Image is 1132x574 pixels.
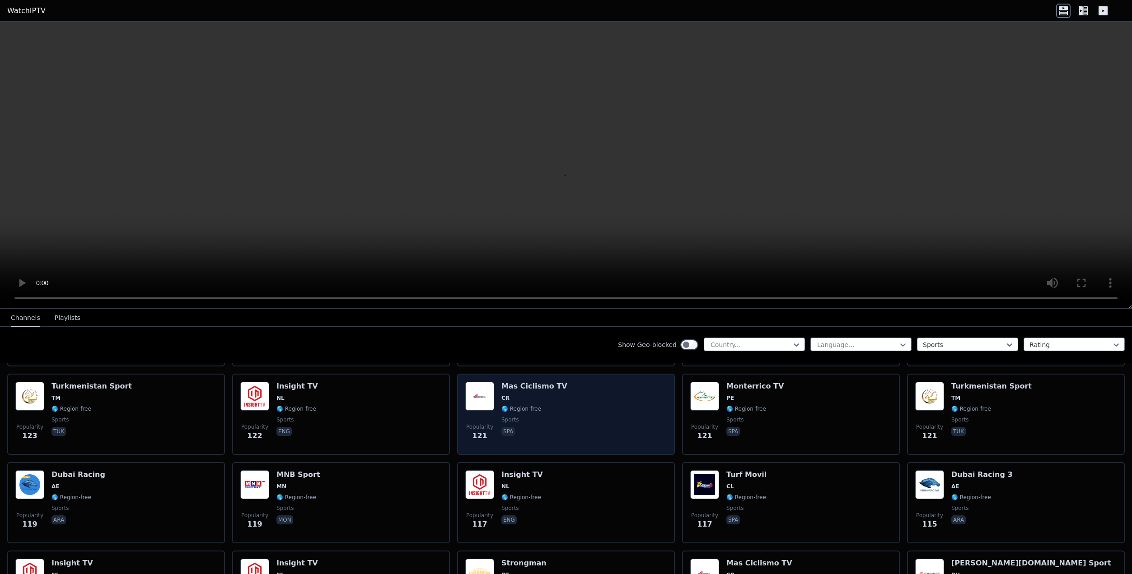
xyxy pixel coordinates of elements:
[51,559,93,568] h6: Insight TV
[51,382,132,391] h6: Turkmenistan Sport
[726,416,744,423] span: sports
[726,505,744,512] span: sports
[726,494,766,501] span: 🌎 Region-free
[916,512,943,519] span: Popularity
[276,427,292,436] p: eng
[16,512,43,519] span: Popularity
[501,515,517,524] p: eng
[501,505,519,512] span: sports
[951,505,968,512] span: sports
[690,470,719,499] img: Turf Movil
[51,427,66,436] p: tuk
[240,382,269,411] img: Insight TV
[7,5,46,16] a: WatchIPTV
[501,416,519,423] span: sports
[472,430,487,441] span: 121
[51,405,91,412] span: 🌎 Region-free
[247,519,262,530] span: 119
[951,483,959,490] span: AE
[466,512,493,519] span: Popularity
[951,559,1111,568] h6: [PERSON_NAME][DOMAIN_NAME] Sport
[951,394,960,402] span: TM
[465,382,494,411] img: Mas Ciclismo TV
[55,310,80,327] button: Playlists
[276,559,318,568] h6: Insight TV
[276,416,294,423] span: sports
[726,394,734,402] span: PE
[915,382,944,411] img: Turkmenistan Sport
[915,470,944,499] img: Dubai Racing 3
[240,470,269,499] img: MNB Sport
[276,515,293,524] p: mon
[726,405,766,412] span: 🌎 Region-free
[501,494,541,501] span: 🌎 Region-free
[501,394,510,402] span: CR
[276,405,316,412] span: 🌎 Region-free
[726,382,784,391] h6: Monterrico TV
[16,423,43,430] span: Popularity
[51,494,91,501] span: 🌎 Region-free
[51,515,66,524] p: ara
[11,310,40,327] button: Channels
[51,394,61,402] span: TM
[501,427,515,436] p: spa
[276,494,316,501] span: 🌎 Region-free
[466,423,493,430] span: Popularity
[697,519,712,530] span: 117
[726,559,792,568] h6: Mas Ciclismo TV
[22,430,37,441] span: 123
[951,515,966,524] p: ara
[922,519,937,530] span: 115
[726,483,734,490] span: CL
[691,423,718,430] span: Popularity
[276,505,294,512] span: sports
[501,382,567,391] h6: Mas Ciclismo TV
[472,519,487,530] span: 117
[951,427,966,436] p: tuk
[501,559,547,568] h6: Strongman
[697,430,712,441] span: 121
[241,423,268,430] span: Popularity
[726,515,740,524] p: spa
[951,382,1032,391] h6: Turkmenistan Sport
[618,340,677,349] label: Show Geo-blocked
[690,382,719,411] img: Monterrico TV
[276,382,318,391] h6: Insight TV
[15,470,44,499] img: Dubai Racing
[501,470,543,479] h6: Insight TV
[726,470,767,479] h6: Turf Movil
[276,483,286,490] span: MN
[501,483,510,490] span: NL
[51,470,105,479] h6: Dubai Racing
[51,483,59,490] span: AE
[15,382,44,411] img: Turkmenistan Sport
[951,494,991,501] span: 🌎 Region-free
[241,512,268,519] span: Popularity
[691,512,718,519] span: Popularity
[951,405,991,412] span: 🌎 Region-free
[247,430,262,441] span: 122
[501,405,541,412] span: 🌎 Region-free
[276,470,320,479] h6: MNB Sport
[916,423,943,430] span: Popularity
[726,427,740,436] p: spa
[51,416,69,423] span: sports
[951,470,1013,479] h6: Dubai Racing 3
[922,430,937,441] span: 121
[51,505,69,512] span: sports
[276,394,285,402] span: NL
[22,519,37,530] span: 119
[951,416,968,423] span: sports
[465,470,494,499] img: Insight TV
